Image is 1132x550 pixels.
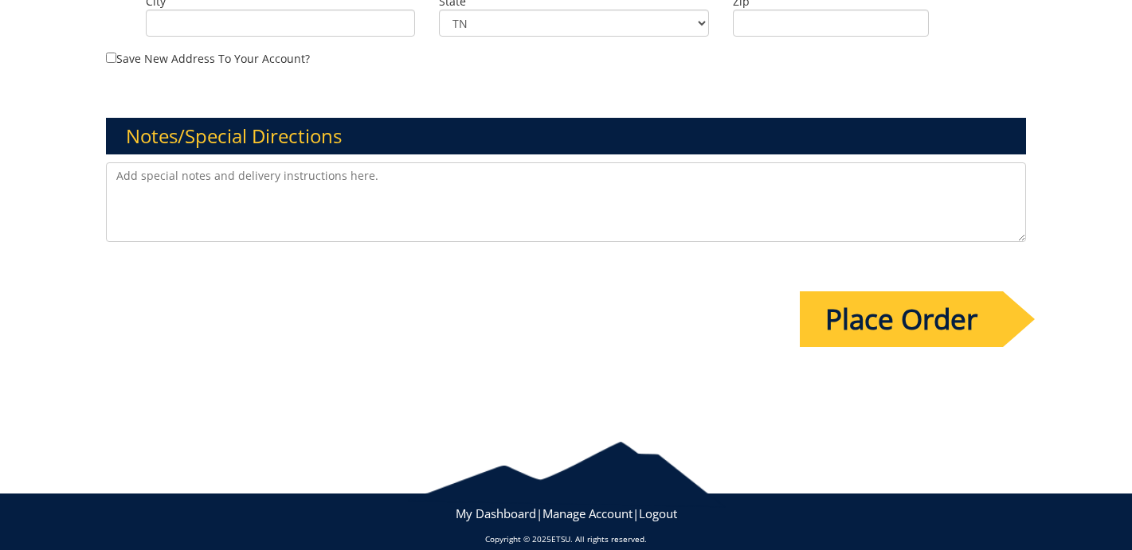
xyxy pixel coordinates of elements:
[106,118,1025,154] h3: Notes/Special Directions
[551,533,570,544] a: ETSU
[639,505,677,521] a: Logout
[146,10,415,37] input: City
[542,505,633,521] a: Manage Account
[456,505,536,521] a: My Dashboard
[106,53,116,63] input: Save new address to your account?
[733,10,929,37] input: Zip
[800,291,1003,347] input: Place Order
